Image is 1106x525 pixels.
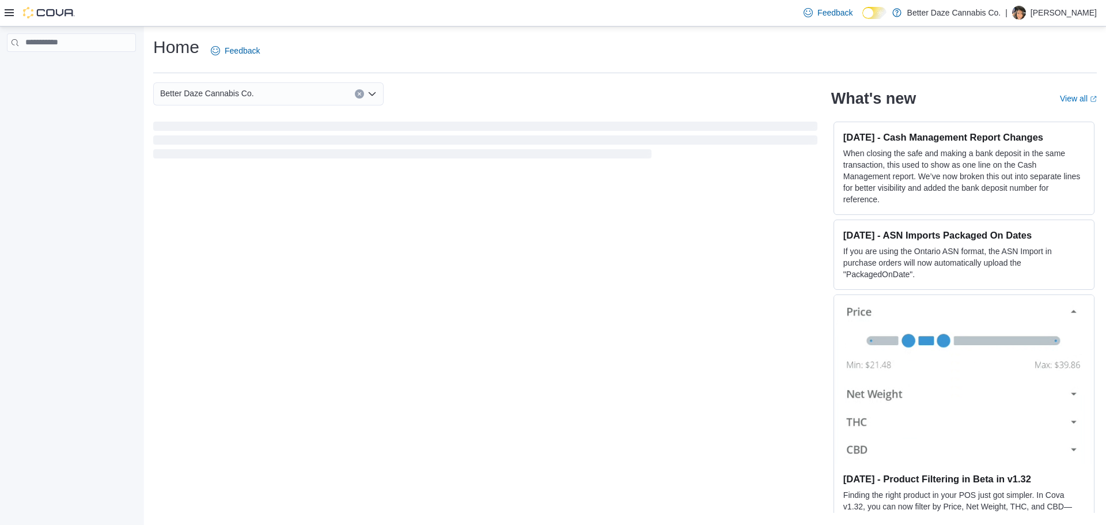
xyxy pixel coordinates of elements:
h3: [DATE] - ASN Imports Packaged On Dates [843,229,1085,241]
span: Loading [153,124,817,161]
p: When closing the safe and making a bank deposit in the same transaction, this used to show as one... [843,148,1085,205]
a: Feedback [206,39,264,62]
button: Clear input [355,89,364,99]
span: Feedback [225,45,260,56]
div: Alexis Renteria [1012,6,1026,20]
h3: [DATE] - Product Filtering in Beta in v1.32 [843,473,1085,485]
span: Dark Mode [862,19,863,20]
h2: What's new [831,89,916,108]
p: [PERSON_NAME] [1031,6,1097,20]
input: Dark Mode [862,7,887,19]
svg: External link [1090,96,1097,103]
span: Better Daze Cannabis Co. [160,86,254,100]
p: | [1005,6,1007,20]
button: Open list of options [368,89,377,99]
a: Feedback [799,1,857,24]
h1: Home [153,36,199,59]
span: Feedback [817,7,853,18]
p: If you are using the Ontario ASN format, the ASN Import in purchase orders will now automatically... [843,245,1085,280]
img: Cova [23,7,75,18]
p: Better Daze Cannabis Co. [907,6,1001,20]
h3: [DATE] - Cash Management Report Changes [843,131,1085,143]
nav: Complex example [7,54,136,82]
a: View allExternal link [1060,94,1097,103]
